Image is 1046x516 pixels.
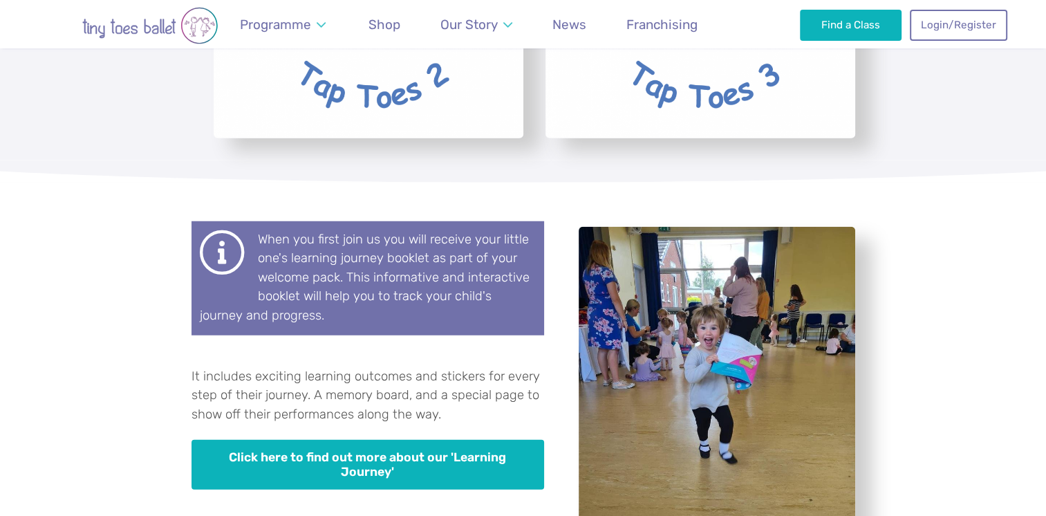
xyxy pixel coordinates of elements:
[552,17,586,33] span: News
[910,10,1007,40] a: Login/Register
[440,17,498,33] span: Our Story
[192,440,544,490] a: Click here to find out more about our 'Learning Journey'
[620,8,704,41] a: Franchising
[240,17,311,33] span: Programme
[626,17,698,33] span: Franchising
[800,10,902,40] a: Find a Class
[433,8,519,41] a: Our Story
[234,8,333,41] a: Programme
[39,7,261,44] img: tiny toes ballet
[546,8,593,41] a: News
[192,367,544,425] p: It includes exciting learning outcomes and stickers for every step of their journey. A memory boa...
[362,8,407,41] a: Shop
[368,17,400,33] span: Shop
[192,221,544,335] p: When you first join us you will receive your little one's learning journey booklet as part of you...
